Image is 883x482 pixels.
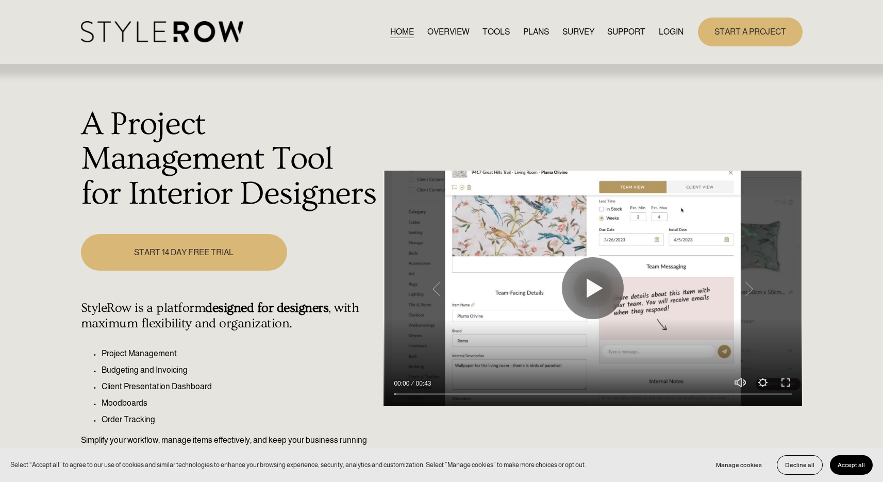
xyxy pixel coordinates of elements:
h1: A Project Management Tool for Interior Designers [81,107,378,212]
a: SURVEY [562,25,594,39]
p: Budgeting and Invoicing [102,364,378,376]
img: StyleRow [81,21,243,42]
span: Manage cookies [716,461,762,469]
div: Current time [394,378,412,389]
p: Order Tracking [102,413,378,426]
button: Play [562,257,624,319]
p: Project Management [102,347,378,360]
a: folder dropdown [607,25,645,39]
input: Seek [394,390,792,397]
a: START 14 DAY FREE TRIAL [81,234,287,271]
p: Simplify your workflow, manage items effectively, and keep your business running seamlessly. [81,434,378,459]
button: Decline all [777,455,823,475]
button: Manage cookies [708,455,770,475]
a: PLANS [523,25,549,39]
h4: StyleRow is a platform , with maximum flexibility and organization. [81,301,378,331]
a: HOME [390,25,414,39]
span: SUPPORT [607,26,645,38]
p: Select “Accept all” to agree to our use of cookies and similar technologies to enhance your brows... [10,460,586,470]
span: Decline all [785,461,814,469]
p: Moodboards [102,397,378,409]
a: TOOLS [482,25,510,39]
strong: designed for designers [205,301,328,315]
button: Accept all [830,455,873,475]
a: START A PROJECT [698,18,803,46]
div: Duration [412,378,434,389]
a: OVERVIEW [427,25,470,39]
span: Accept all [838,461,865,469]
a: LOGIN [659,25,684,39]
p: Client Presentation Dashboard [102,380,378,393]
